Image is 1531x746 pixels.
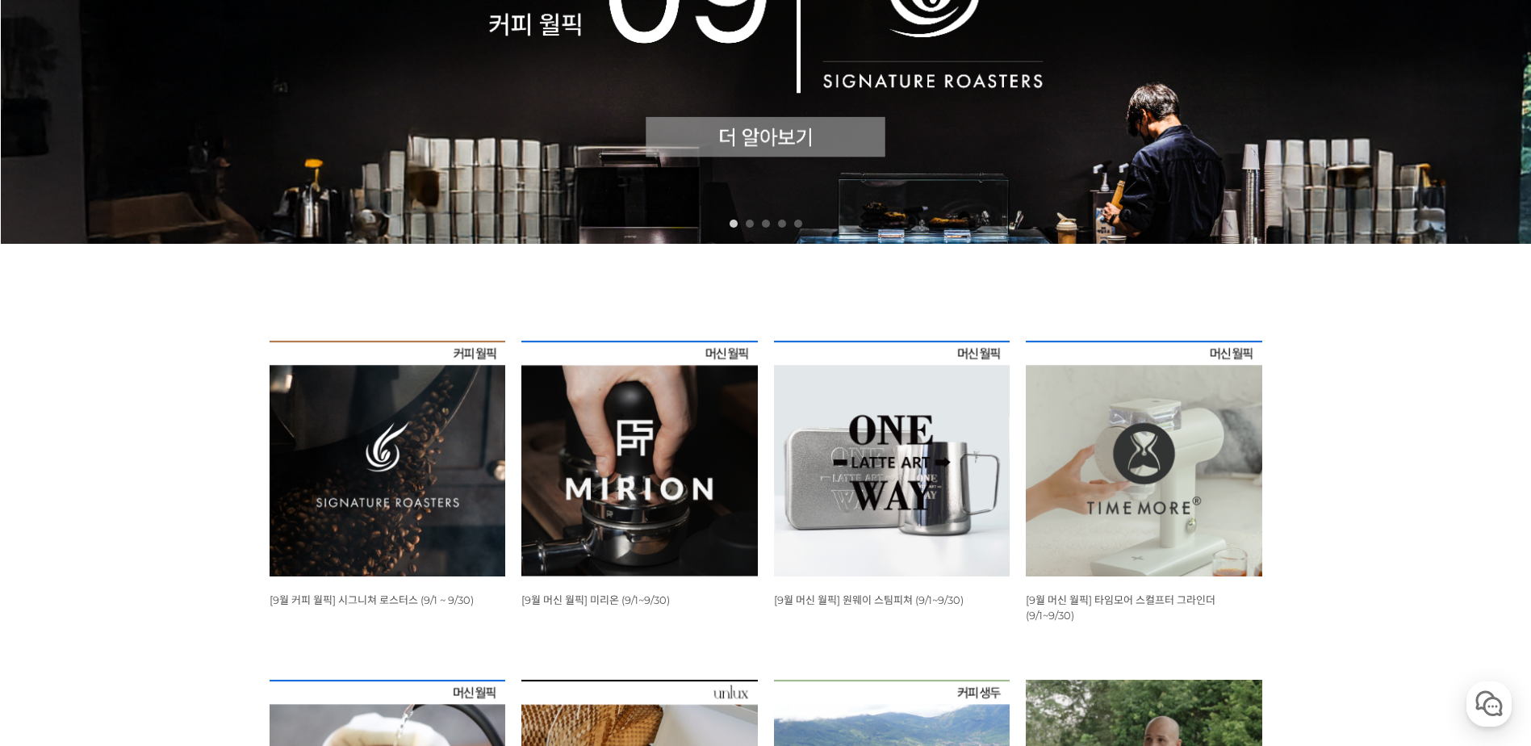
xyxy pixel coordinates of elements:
a: 3 [762,220,770,228]
a: 5 [794,220,802,228]
img: [9월 커피 월픽] 시그니쳐 로스터스 (9/1 ~ 9/30) [270,341,506,577]
a: 홈 [5,512,107,552]
a: [9월 머신 월픽] 미리온 (9/1~9/30) [521,593,670,606]
img: 9월 머신 월픽 타임모어 스컬프터 [1026,341,1262,577]
a: [9월 머신 월픽] 타임모어 스컬프터 그라인더 (9/1~9/30) [1026,593,1215,622]
span: 대화 [148,537,167,550]
img: 9월 머신 월픽 원웨이 스팀피쳐 [774,341,1010,577]
a: [9월 커피 월픽] 시그니쳐 로스터스 (9/1 ~ 9/30) [270,593,474,606]
a: 1 [730,220,738,228]
span: 홈 [51,536,61,549]
a: [9월 머신 월픽] 원웨이 스팀피쳐 (9/1~9/30) [774,593,964,606]
a: 4 [778,220,786,228]
span: 설정 [249,536,269,549]
img: 9월 머신 월픽 미리온 [521,341,758,577]
a: 2 [746,220,754,228]
a: 설정 [208,512,310,552]
a: 대화 [107,512,208,552]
